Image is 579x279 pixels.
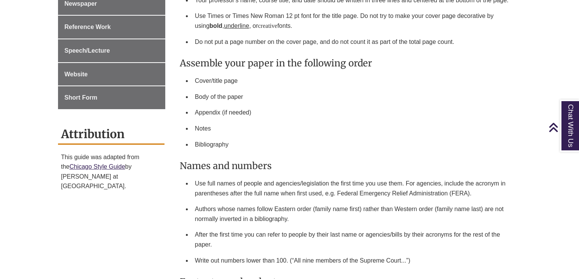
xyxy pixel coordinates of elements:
span: Newspaper [65,0,97,7]
li: Cover/title page [192,73,518,89]
h3: Assemble your paper in the following order [180,57,518,69]
li: Notes [192,121,518,137]
li: After the first time you can refer to people by their last name or agencies/bills by their acrony... [192,227,518,252]
li: Use Times or Times New Roman 12 pt font for the title page. Do not try to make your cover page de... [192,8,518,34]
a: Reference Work [58,16,165,39]
a: Chicago Style Guide [69,163,125,170]
li: Body of the paper [192,89,518,105]
span: underline [224,23,249,29]
li: Authors whose names follow Eastern order (family name first) rather than Western order (family na... [192,201,518,227]
a: Website [58,63,165,86]
a: Back to Top [548,122,577,132]
li: Use full names of people and agencies/legislation the first time you use them. For agencies, incl... [192,176,518,201]
li: Bibliography [192,137,518,153]
strong: bold [210,23,223,29]
span: Speech/Lecture [65,47,110,54]
span: Short Form [65,94,97,101]
span: Website [65,71,88,77]
li: Do not put a page number on the cover page, and do not count it as part of the total page count. [192,34,518,50]
p: This guide was adapted from the by [PERSON_NAME] at [GEOGRAPHIC_DATA]. [61,152,161,191]
h2: Attribution [58,124,165,145]
li: Appendix (if needed) [192,105,518,121]
span: Reference Work [65,24,111,30]
a: Short Form [58,86,165,109]
a: Speech/Lecture [58,39,165,62]
span: creative [258,23,277,29]
li: Write out numbers lower than 100. (“All nine members of the Supreme Court...”) [192,253,518,269]
h3: Names and numbers [180,160,518,172]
